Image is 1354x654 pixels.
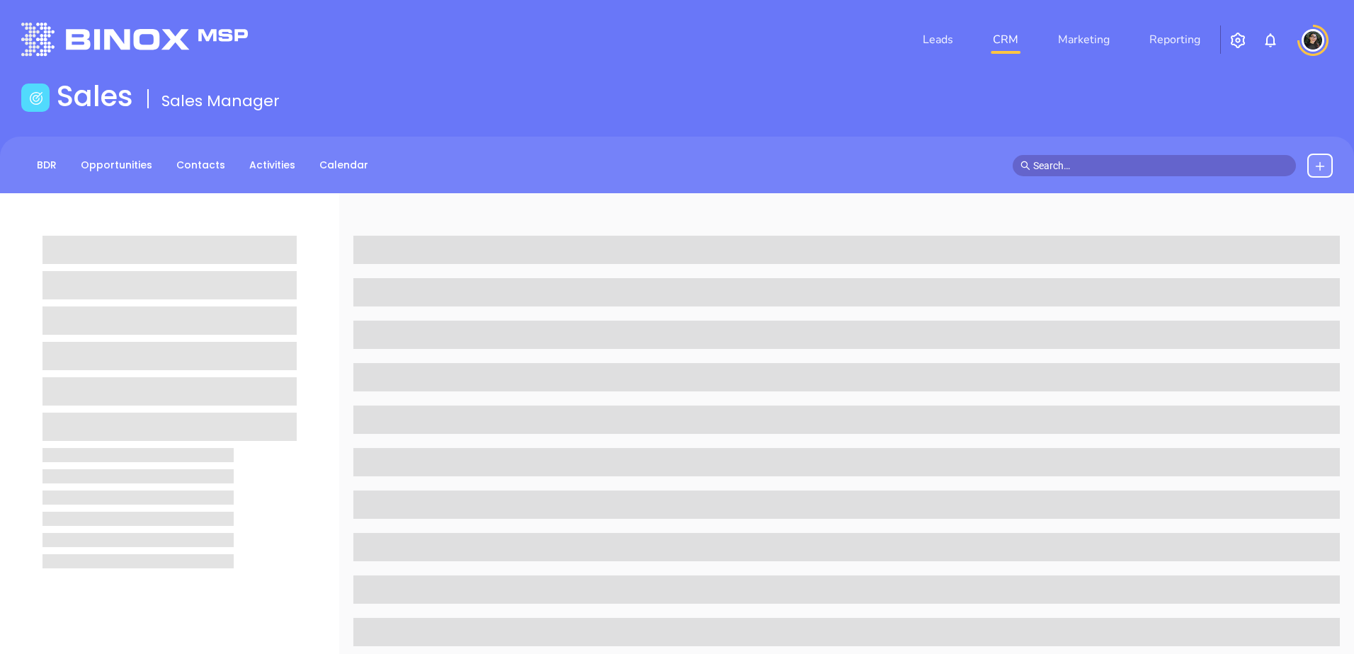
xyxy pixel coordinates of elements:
[1302,29,1324,52] img: user
[917,25,959,54] a: Leads
[1144,25,1206,54] a: Reporting
[1020,161,1030,171] span: search
[57,79,133,113] h1: Sales
[1033,158,1288,173] input: Search…
[987,25,1024,54] a: CRM
[311,154,377,177] a: Calendar
[28,154,65,177] a: BDR
[168,154,234,177] a: Contacts
[21,23,248,56] img: logo
[241,154,304,177] a: Activities
[1229,32,1246,49] img: iconSetting
[1262,32,1279,49] img: iconNotification
[161,90,280,112] span: Sales Manager
[1052,25,1115,54] a: Marketing
[72,154,161,177] a: Opportunities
